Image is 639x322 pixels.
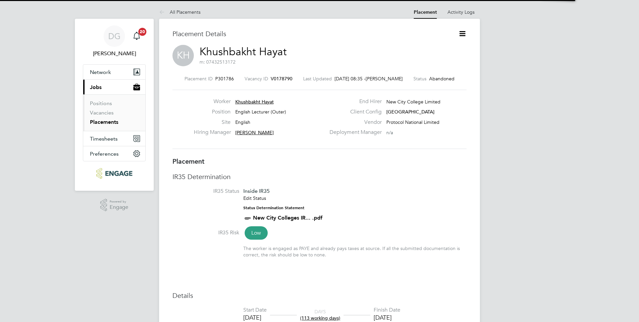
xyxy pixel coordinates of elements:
[245,226,268,240] span: Low
[83,146,145,161] button: Preferences
[243,307,267,314] div: Start Date
[243,314,267,321] div: [DATE]
[130,25,143,47] a: 20
[172,291,467,300] h3: Details
[90,119,118,125] a: Placements
[326,129,382,136] label: Deployment Manager
[90,151,119,157] span: Preferences
[326,119,382,126] label: Vendor
[83,168,146,179] a: Go to home page
[184,76,213,82] label: Placement ID
[194,98,231,105] label: Worker
[83,65,145,79] button: Network
[83,80,145,94] button: Jobs
[83,50,146,58] span: Daria Gregory
[200,45,287,58] a: Khushbakht Hayat
[159,9,201,15] a: All Placements
[386,130,393,136] span: n/a
[413,76,426,82] label: Status
[172,188,239,195] label: IR35 Status
[83,25,146,58] a: DG[PERSON_NAME]
[83,131,145,146] button: Timesheets
[235,109,286,115] span: English Lecturer (Outer)
[83,94,145,131] div: Jobs
[386,109,434,115] span: [GEOGRAPHIC_DATA]
[386,99,440,105] span: New City College Limited
[200,59,236,65] span: m: 07432513172
[243,188,270,194] span: Inside IR35
[100,199,129,212] a: Powered byEngage
[75,19,154,191] nav: Main navigation
[374,314,400,321] div: [DATE]
[172,29,448,38] h3: Placement Details
[90,84,102,90] span: Jobs
[235,119,250,125] span: English
[297,309,344,321] div: DAYS
[300,315,340,321] span: (113 working days)
[194,108,231,115] label: Position
[90,69,111,75] span: Network
[172,45,194,66] span: KH
[172,172,467,181] h3: IR35 Determination
[326,98,382,105] label: End Hirer
[448,9,475,15] a: Activity Logs
[194,129,231,136] label: Hiring Manager
[243,245,467,257] div: The worker is engaged as PAYE and already pays taxes at source. If all the submitted documentatio...
[326,108,382,115] label: Client Config
[172,157,205,165] b: Placement
[172,229,239,236] label: IR35 Risk
[414,9,437,15] a: Placement
[429,76,455,82] span: Abandoned
[243,195,266,201] a: Edit Status
[271,76,292,82] span: V0178790
[245,76,268,82] label: Vacancy ID
[215,76,234,82] span: P301786
[374,307,400,314] div: Finish Date
[386,119,439,125] span: Protocol National Limited
[303,76,332,82] label: Last Updated
[110,205,128,210] span: Engage
[235,130,274,136] span: [PERSON_NAME]
[253,215,323,221] a: New City Colleges IR... .pdf
[335,76,366,82] span: [DATE] 08:35 -
[243,206,304,210] strong: Status Determination Statement
[110,199,128,205] span: Powered by
[90,136,118,142] span: Timesheets
[194,119,231,126] label: Site
[90,100,112,106] a: Positions
[235,99,274,105] span: Khushbakht Hayat
[138,28,146,36] span: 20
[90,109,114,116] a: Vacancies
[366,76,403,82] span: [PERSON_NAME]
[96,168,132,179] img: ncclondon-logo-retina.png
[108,32,121,41] span: DG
